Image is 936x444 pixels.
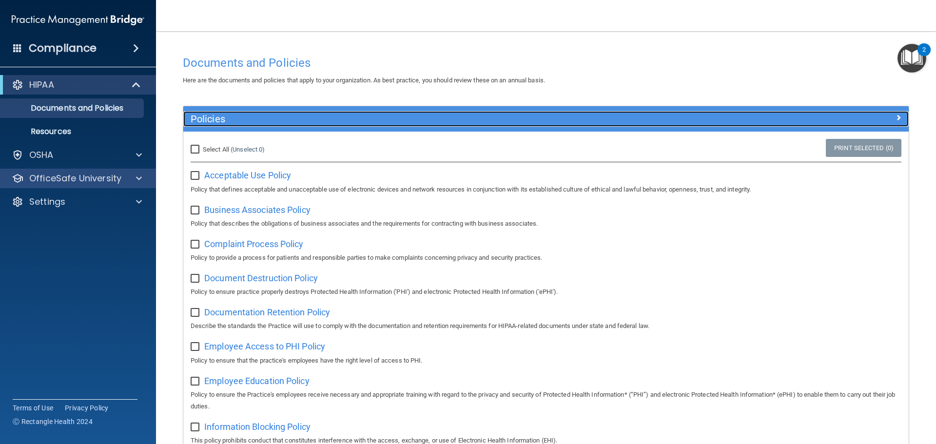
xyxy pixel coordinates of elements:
[204,422,311,432] span: Information Blocking Policy
[29,41,97,55] h4: Compliance
[204,341,325,351] span: Employee Access to PHI Policy
[204,307,330,317] span: Documentation Retention Policy
[191,114,720,124] h5: Policies
[204,376,310,386] span: Employee Education Policy
[231,146,265,153] a: (Unselect 0)
[204,170,291,180] span: Acceptable Use Policy
[191,355,901,367] p: Policy to ensure that the practice's employees have the right level of access to PHI.
[29,196,65,208] p: Settings
[191,320,901,332] p: Describe the standards the Practice will use to comply with the documentation and retention requi...
[183,57,909,69] h4: Documents and Policies
[29,149,54,161] p: OSHA
[897,44,926,73] button: Open Resource Center, 2 new notifications
[12,149,142,161] a: OSHA
[191,218,901,230] p: Policy that describes the obligations of business associates and the requirements for contracting...
[191,111,901,127] a: Policies
[29,79,54,91] p: HIPAA
[12,173,142,184] a: OfficeSafe University
[922,50,926,62] div: 2
[191,184,901,195] p: Policy that defines acceptable and unacceptable use of electronic devices and network resources i...
[65,403,109,413] a: Privacy Policy
[191,286,901,298] p: Policy to ensure practice properly destroys Protected Health Information ('PHI') and electronic P...
[204,205,311,215] span: Business Associates Policy
[204,239,303,249] span: Complaint Process Policy
[6,103,139,113] p: Documents and Policies
[12,10,144,30] img: PMB logo
[826,139,901,157] a: Print Selected (0)
[6,127,139,136] p: Resources
[12,196,142,208] a: Settings
[191,252,901,264] p: Policy to provide a process for patients and responsible parties to make complaints concerning pr...
[203,146,229,153] span: Select All
[183,77,545,84] span: Here are the documents and policies that apply to your organization. As best practice, you should...
[13,403,53,413] a: Terms of Use
[191,146,202,154] input: Select All (Unselect 0)
[767,375,924,414] iframe: Drift Widget Chat Controller
[204,273,318,283] span: Document Destruction Policy
[12,79,141,91] a: HIPAA
[191,389,901,412] p: Policy to ensure the Practice's employees receive necessary and appropriate training with regard ...
[29,173,121,184] p: OfficeSafe University
[13,417,93,426] span: Ⓒ Rectangle Health 2024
